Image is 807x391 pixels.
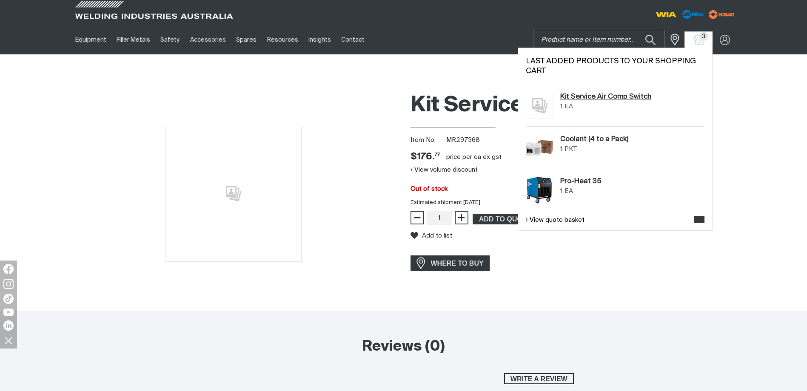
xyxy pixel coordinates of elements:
[411,163,478,177] button: View volume discount
[504,373,574,384] button: Write a review
[560,176,601,187] a: Pro-Heat 35
[165,126,302,262] img: No image for this product
[636,30,665,50] button: Search products
[262,25,303,54] a: Resources
[526,176,553,204] img: Pro-Heat 35
[533,30,664,49] input: Product name or item number...
[699,32,708,41] span: 3
[560,92,651,102] a: Kit Service Air Comp Switch
[413,210,421,225] span: −
[526,215,585,225] a: View quote basket
[411,151,440,163] div: Price
[303,25,336,54] a: Insights
[446,137,480,143] span: MR297368
[526,134,553,161] img: Coolant (4 to a Pack)
[411,151,440,163] span: $176.
[526,92,553,119] img: No image for this product
[336,25,370,54] a: Contact
[404,198,744,207] div: Estimated shipment [DATE]
[3,309,14,316] img: YouTube
[155,25,185,54] a: Safety
[526,57,704,76] h2: Last added products to your shopping cart
[473,214,566,225] span: ADD TO QUOTE BASKET
[234,337,574,356] h2: Reviews (0)
[706,8,737,21] img: miller
[1,333,16,348] img: hide socials
[565,144,577,154] div: PKT
[692,35,705,45] a: Shopping cart (3 product(s))
[3,294,14,304] img: TikTok
[560,103,563,110] span: 1
[505,373,573,384] span: Write a review
[411,255,490,271] a: WHERE TO BUY
[231,25,262,54] a: Spares
[483,153,502,161] div: ex gst
[446,153,481,161] div: price per EA
[411,232,452,239] button: Add to list
[422,232,452,239] span: Add to list
[425,257,489,270] span: WHERE TO BUY
[185,25,231,54] a: Accessories
[111,25,155,54] a: Filler Metals
[560,134,628,144] a: Coolant (4 to a Pack)
[411,186,448,192] span: Out of stock
[3,320,14,331] img: LinkedIn
[560,146,563,152] span: 1
[70,25,570,54] nav: Main
[3,264,14,274] img: Facebook
[70,25,111,54] a: Equipment
[565,102,573,112] div: EA
[565,187,573,196] div: EA
[560,188,563,194] span: 1
[411,136,445,145] span: Item No.
[435,152,440,157] sup: 77
[473,214,567,225] button: Add Kit Service Air Comp Switch to the shopping cart
[457,210,465,225] span: +
[411,92,737,119] h1: Kit Service Air Comp Switch
[3,279,14,289] img: Instagram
